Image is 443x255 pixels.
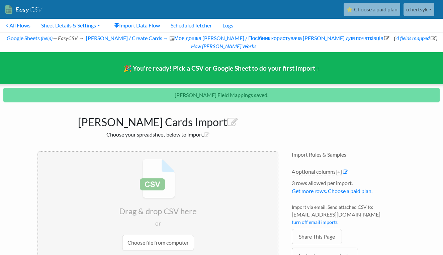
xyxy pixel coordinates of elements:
li: Import via email. Send attached CSV to: [292,203,406,229]
span: ( ) [394,35,437,41]
a: How [PERSON_NAME] Works [190,43,256,49]
p: [PERSON_NAME] Field Mappings saved. [3,88,440,102]
a: Google Sheets [6,35,40,41]
a: EasyCSV [5,3,42,16]
h4: Import Rules & Samples [292,151,406,158]
span: [EMAIL_ADDRESS][DOMAIN_NAME] [292,210,406,219]
a: Logs [217,19,239,32]
li: 3 rows allowed per import. [292,179,406,198]
a: u.hertsyk [404,3,434,16]
a: 4 optional columns[+] [292,168,342,175]
h2: Choose your spreadsheet below to import. [37,131,278,138]
span: [+] [336,168,342,175]
a: Sheet Details & Settings [36,19,105,32]
a: Scheduled fetcher [165,19,217,32]
a: [PERSON_NAME] / Create Cards →Моя дошка [PERSON_NAME] / Посібник користувача [PERSON_NAME] для по... [85,35,390,41]
a: ⭐ Choose a paid plan [344,3,400,16]
a: (help) [41,35,53,41]
a: turn off email imports [292,219,338,225]
h1: [PERSON_NAME] Cards Import [37,112,278,129]
a: Share This Page [292,229,342,244]
a: 4 fields mapped [395,35,436,41]
span: CSV [29,5,42,14]
i: EasyCSV → [58,35,84,41]
span: 🎉 You're ready! Pick a CSV or Google Sheet to do your first import ↓ [123,64,320,72]
a: Get more rows. Choose a paid plan. [292,188,372,194]
a: Import Data Flow [109,19,165,32]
